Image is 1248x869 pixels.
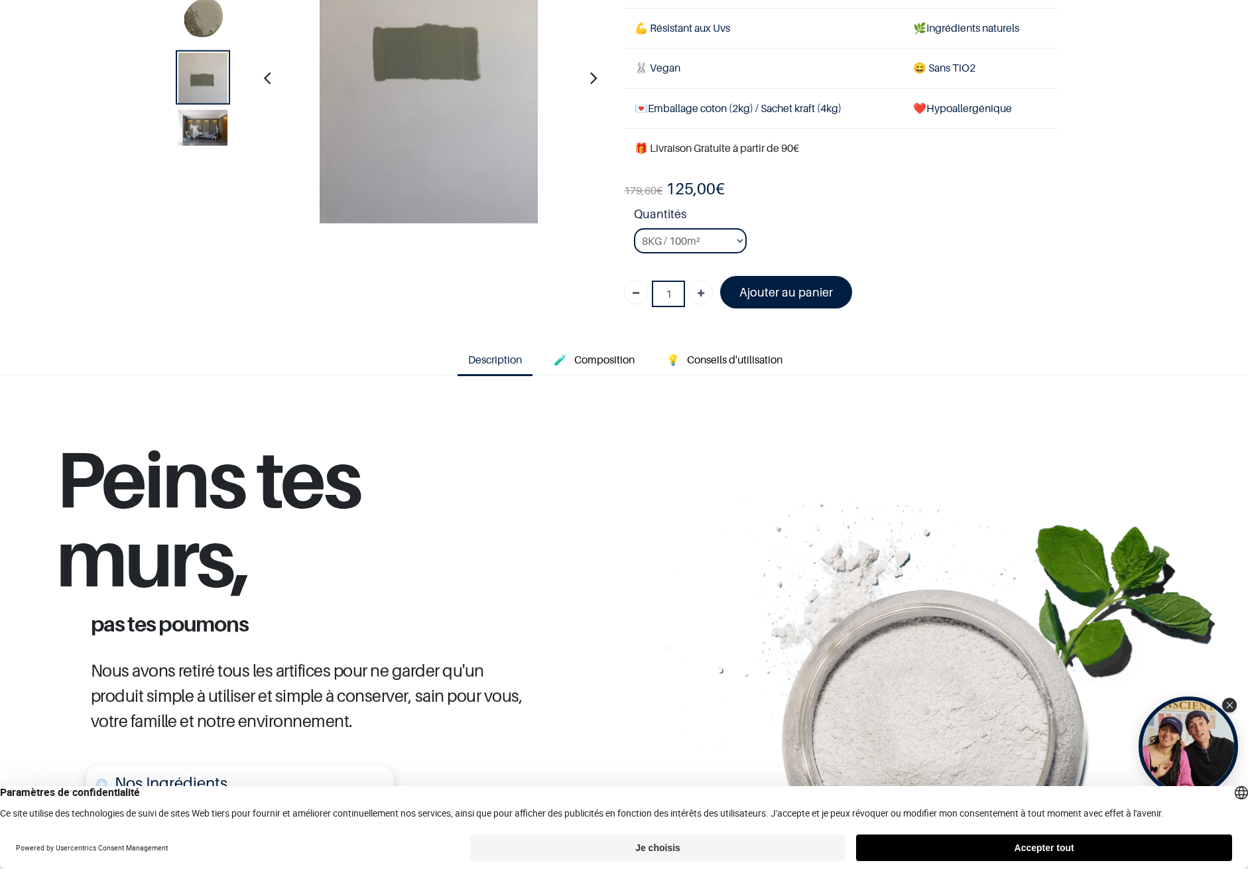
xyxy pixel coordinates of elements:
[56,439,558,613] h1: Peins tes murs,
[178,110,227,146] img: Product image
[91,660,523,731] span: Nous avons retiré tous les artifices pour ne garder qu'un produit simple à utiliser et simple à c...
[574,353,635,366] span: Composition
[1139,697,1238,796] div: Tolstoy bubble widget
[903,48,1058,88] td: ans TiO2
[635,141,799,155] font: 🎁 Livraison Gratuite à partir de 90€
[1222,698,1237,712] div: Close Tolstoy widget
[635,101,648,115] span: 💌
[624,184,662,198] span: €
[178,53,227,119] img: Product image
[468,353,522,366] span: Description
[624,184,656,197] span: 179,60
[624,281,648,304] a: Supprimer
[666,179,716,198] span: 125,00
[634,205,1058,228] strong: Quantités
[903,9,1058,48] td: Ingrédients naturels
[666,353,680,366] span: 💡
[1180,783,1242,846] iframe: Tidio Chat
[720,276,852,308] a: Ajouter au panier
[635,61,680,74] span: 🐰 Vegan
[81,613,533,634] h1: pas tes poumons
[913,21,926,34] span: 🌿
[1139,697,1238,796] div: Open Tolstoy widget
[666,179,725,198] b: €
[624,88,903,128] td: Emballage coton (2kg) / Sachet kraft (4kg)
[689,281,713,304] a: Ajouter
[687,353,782,366] span: Conseils d'utilisation
[739,285,833,299] font: Ajouter au panier
[635,21,730,34] span: 💪 Résistant aux Uvs
[1139,697,1238,796] div: Open Tolstoy
[913,61,934,74] span: 😄 S
[903,88,1058,128] td: ❤️Hypoallergénique
[115,773,227,793] span: Nos Ingrédients
[554,353,567,366] span: 🧪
